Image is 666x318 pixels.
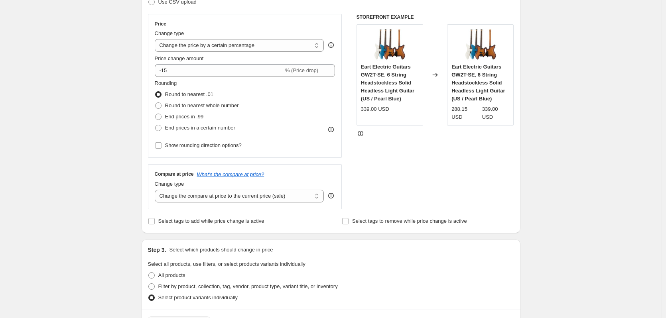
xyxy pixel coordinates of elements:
[155,64,284,77] input: -15
[155,55,204,61] span: Price change amount
[285,67,318,73] span: % (Price drop)
[165,91,213,97] span: Round to nearest .01
[327,192,335,200] div: help
[451,64,505,102] span: Eart Electric Guitars GW2T-SE, 6 String Headstockless Solid Headless Light Guitar (US / Pearl Blue)
[361,105,389,113] div: 339.00 USD
[158,283,338,289] span: Filter by product, collection, tag, vendor, product type, variant title, or inventory
[158,218,264,224] span: Select tags to add while price change is active
[357,14,514,20] h6: STOREFRONT EXAMPLE
[197,171,264,177] button: What's the compare at price?
[165,142,242,148] span: Show rounding direction options?
[169,246,273,254] p: Select which products should change in price
[482,105,510,121] strike: 339.00 USD
[155,171,194,177] h3: Compare at price
[155,181,184,187] span: Change type
[155,21,166,27] h3: Price
[158,272,185,278] span: All products
[148,246,166,254] h2: Step 3.
[165,125,235,131] span: End prices in a certain number
[361,64,414,102] span: Eart Electric Guitars GW2T-SE, 6 String Headstockless Solid Headless Light Guitar (US / Pearl Blue)
[352,218,467,224] span: Select tags to remove while price change is active
[374,29,406,61] img: GW2T-SE_1_1_80x.jpg
[155,80,177,86] span: Rounding
[451,105,479,121] div: 288.15 USD
[158,294,238,300] span: Select product variants individually
[165,114,204,120] span: End prices in .99
[465,29,497,61] img: GW2T-SE_1_1_80x.jpg
[165,102,239,108] span: Round to nearest whole number
[327,41,335,49] div: help
[155,30,184,36] span: Change type
[148,261,305,267] span: Select all products, use filters, or select products variants individually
